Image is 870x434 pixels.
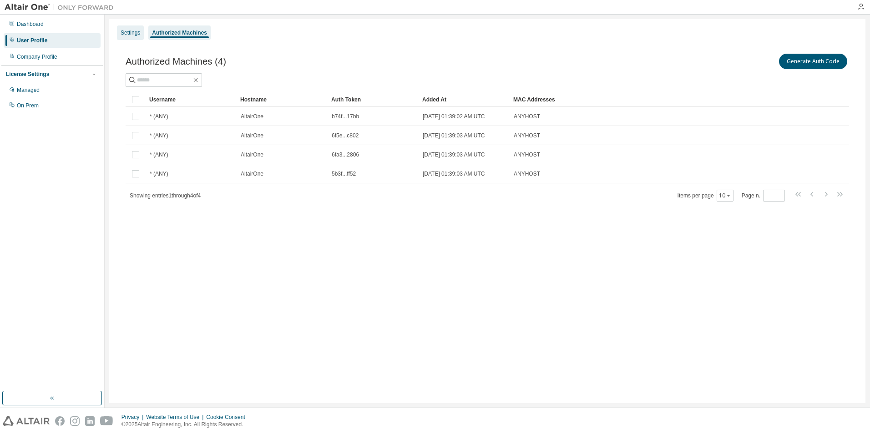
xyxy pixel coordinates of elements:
[423,170,485,177] span: [DATE] 01:39:03 AM UTC
[206,414,250,421] div: Cookie Consent
[146,414,206,421] div: Website Terms of Use
[719,192,731,199] button: 10
[423,151,485,158] span: [DATE] 01:39:03 AM UTC
[17,86,40,94] div: Managed
[241,113,263,120] span: AltairOne
[678,190,733,202] span: Items per page
[332,151,359,158] span: 6fa3...2806
[332,113,359,120] span: b74f...17bb
[423,113,485,120] span: [DATE] 01:39:02 AM UTC
[241,170,263,177] span: AltairOne
[513,92,754,107] div: MAC Addresses
[85,416,95,426] img: linkedin.svg
[17,102,39,109] div: On Prem
[423,132,485,139] span: [DATE] 01:39:03 AM UTC
[6,71,49,78] div: License Settings
[121,29,140,36] div: Settings
[152,29,207,36] div: Authorized Machines
[150,170,168,177] span: * (ANY)
[55,416,65,426] img: facebook.svg
[514,170,540,177] span: ANYHOST
[742,190,785,202] span: Page n.
[241,132,263,139] span: AltairOne
[241,151,263,158] span: AltairOne
[100,416,113,426] img: youtube.svg
[332,132,359,139] span: 6f5e...c802
[121,414,146,421] div: Privacy
[149,92,233,107] div: Username
[150,132,168,139] span: * (ANY)
[17,20,44,28] div: Dashboard
[3,416,50,426] img: altair_logo.svg
[331,92,415,107] div: Auth Token
[121,421,251,429] p: © 2025 Altair Engineering, Inc. All Rights Reserved.
[126,56,226,67] span: Authorized Machines (4)
[332,170,356,177] span: 5b3f...ff52
[150,151,168,158] span: * (ANY)
[150,113,168,120] span: * (ANY)
[779,54,847,69] button: Generate Auth Code
[130,192,201,199] span: Showing entries 1 through 4 of 4
[17,53,57,61] div: Company Profile
[70,416,80,426] img: instagram.svg
[514,151,540,158] span: ANYHOST
[240,92,324,107] div: Hostname
[17,37,47,44] div: User Profile
[422,92,506,107] div: Added At
[514,132,540,139] span: ANYHOST
[5,3,118,12] img: Altair One
[514,113,540,120] span: ANYHOST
